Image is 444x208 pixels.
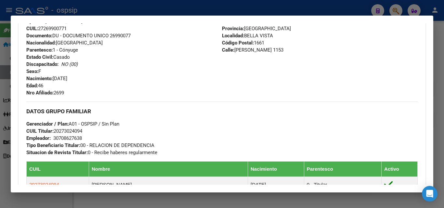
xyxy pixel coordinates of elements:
strong: Nacimiento: [26,76,53,81]
span: 27269900771 [26,26,67,31]
span: BELLA VISTA [222,33,273,39]
div: Open Intercom Messenger [422,186,437,202]
span: [GEOGRAPHIC_DATA] [26,40,103,46]
strong: CUIL Titular: [26,128,54,134]
strong: Sexo: [26,68,38,74]
span: 2699 [26,90,64,96]
strong: Nro Afiliado: [26,90,54,96]
span: Casado [26,54,70,60]
strong: Documento: [26,33,52,39]
strong: Tipo Beneficiario Titular: [26,142,80,148]
th: Parentesco [304,162,381,177]
strong: Nacionalidad: [26,40,56,46]
strong: Situacion de Revista Titular: [26,150,88,155]
td: 0 - Titular [304,177,381,193]
strong: Parentesco: [26,47,53,53]
strong: Localidad: [222,33,244,39]
td: [DATE] [248,177,304,193]
span: [PERSON_NAME] 1153 [222,47,283,53]
strong: Estado Civil: [26,54,53,60]
span: [DATE] [26,76,67,81]
strong: CUIL: [26,26,38,31]
th: Nombre [89,162,248,177]
span: 46 [26,83,43,89]
span: [GEOGRAPHIC_DATA] [222,26,291,31]
div: 30708627638 [53,135,82,142]
span: 0 - Recibe haberes regularmente [26,150,157,155]
th: Activo [382,162,418,177]
span: F [26,68,41,74]
span: 1661 [222,40,264,46]
span: 1 - Cónyuge [26,47,78,53]
strong: Calle: [222,47,234,53]
td: [PERSON_NAME] [89,177,248,193]
span: 20273024094 [29,182,59,187]
strong: Discapacitado: [26,61,59,67]
i: NO (00) [61,61,78,67]
th: Nacimiento [248,162,304,177]
th: CUIL [27,162,89,177]
strong: Empleador: [26,135,51,141]
h3: DATOS GRUPO FAMILIAR [26,108,418,115]
span: 20273024094 [26,128,82,134]
span: A01 - OSPSIP / Sin Plan [26,121,119,127]
span: 00 - RELACION DE DEPENDENCIA [26,142,154,148]
strong: Provincia: [222,26,244,31]
strong: Gerenciador / Plan: [26,121,69,127]
strong: Código Postal: [222,40,254,46]
span: DU - DOCUMENTO UNICO 26990077 [26,33,131,39]
strong: Edad: [26,83,38,89]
